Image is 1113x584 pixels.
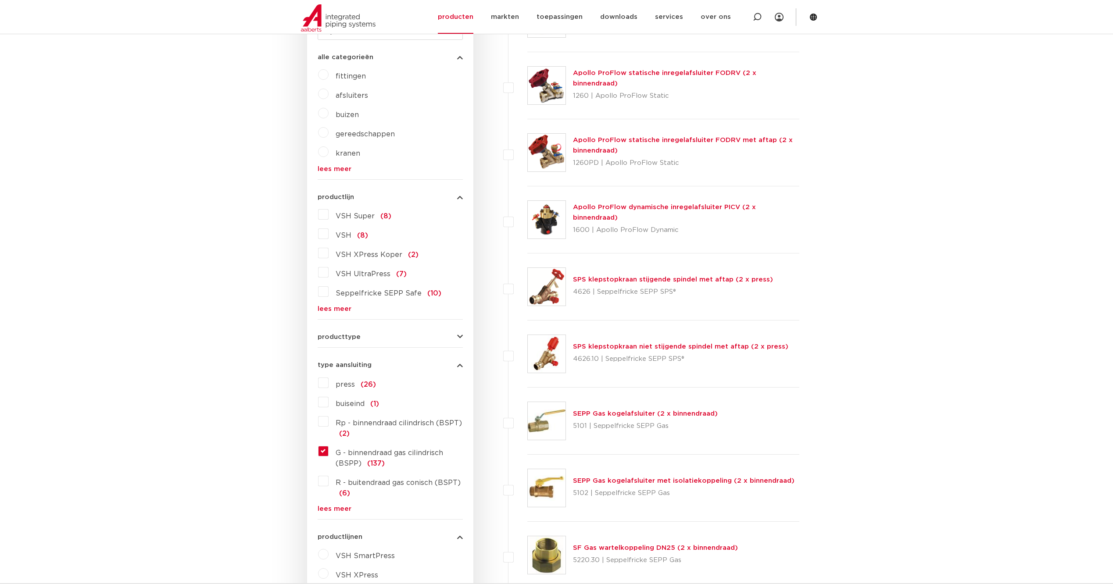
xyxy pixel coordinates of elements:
[370,400,379,407] span: (1)
[339,430,350,437] span: (2)
[336,290,422,297] span: Seppelfricke SEPP Safe
[367,460,385,467] span: (137)
[573,276,773,283] a: SPS klepstopkraan stijgende spindel met aftap (2 x press)
[336,271,390,278] span: VSH UltraPress
[573,343,788,350] a: SPS klepstopkraan niet stijgende spindel met aftap (2 x press)
[357,232,368,239] span: (8)
[528,201,565,239] img: Thumbnail for Apollo ProFlow dynamische inregelafsluiter PICV (2 x binnendraad)
[318,166,463,172] a: lees meer
[336,552,395,559] span: VSH SmartPress
[361,381,376,388] span: (26)
[336,232,351,239] span: VSH
[318,506,463,512] a: lees meer
[318,54,463,61] button: alle categorieën
[573,285,773,299] p: 4626 | Seppelfricke SEPP SPS®
[318,362,372,368] span: type aansluiting
[336,213,375,220] span: VSH Super
[318,334,361,340] span: producttype
[573,545,738,551] a: SF Gas wartelkoppeling DN25 (2 x binnendraad)
[336,92,368,99] a: afsluiters
[528,67,565,104] img: Thumbnail for Apollo ProFlow statische inregelafsluiter FODRV (2 x binnendraad)
[528,536,565,574] img: Thumbnail for SF Gas wartelkoppeling DN25 (2 x binnendraad)
[528,335,565,373] img: Thumbnail for SPS klepstopkraan niet stijgende spindel met aftap (2 x press)
[336,400,365,407] span: buiseind
[427,290,441,297] span: (10)
[573,70,756,87] a: Apollo ProFlow statische inregelafsluiter FODRV (2 x binnendraad)
[336,73,366,80] a: fittingen
[573,89,800,103] p: 1260 | Apollo ProFlow Static
[573,410,718,417] a: SEPP Gas kogelafsluiter (2 x binnendraad)
[573,553,738,567] p: 5220.30 | Seppelfricke SEPP Gas
[339,490,350,497] span: (6)
[380,213,391,220] span: (8)
[573,419,718,433] p: 5101 | Seppelfricke SEPP Gas
[318,306,463,312] a: lees meer
[528,469,565,507] img: Thumbnail for SEPP Gas kogelafsluiter met isolatiekoppeling (2 x binnendraad)
[318,362,463,368] button: type aansluiting
[573,352,788,366] p: 4626.10 | Seppelfricke SEPP SPS®
[573,223,800,237] p: 1600 | Apollo ProFlow Dynamic
[336,251,402,258] span: VSH XPress Koper
[336,131,395,138] a: gereedschappen
[318,334,463,340] button: producttype
[318,54,373,61] span: alle categorieën
[573,137,793,154] a: Apollo ProFlow statische inregelafsluiter FODRV met aftap (2 x binnendraad)
[408,251,419,258] span: (2)
[573,156,800,170] p: 1260PD | Apollo ProFlow Static
[318,194,354,200] span: productlijn
[528,268,565,306] img: Thumbnail for SPS klepstopkraan stijgende spindel met aftap (2 x press)
[318,194,463,200] button: productlijn
[573,486,794,500] p: 5102 | Seppelfricke SEPP Gas
[336,572,378,579] span: VSH XPress
[573,204,756,221] a: Apollo ProFlow dynamische inregelafsluiter PICV (2 x binnendraad)
[528,134,565,171] img: Thumbnail for Apollo ProFlow statische inregelafsluiter FODRV met aftap (2 x binnendraad)
[336,150,360,157] a: kranen
[318,534,362,540] span: productlijnen
[573,477,794,484] a: SEPP Gas kogelafsluiter met isolatiekoppeling (2 x binnendraad)
[336,449,443,467] span: G - binnendraad gas cilindrisch (BSPP)
[336,381,355,388] span: press
[396,271,407,278] span: (7)
[336,479,461,486] span: R - buitendraad gas conisch (BSPT)
[336,111,359,118] a: buizen
[318,534,463,540] button: productlijnen
[336,420,462,427] span: Rp - binnendraad cilindrisch (BSPT)
[528,402,565,440] img: Thumbnail for SEPP Gas kogelafsluiter (2 x binnendraad)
